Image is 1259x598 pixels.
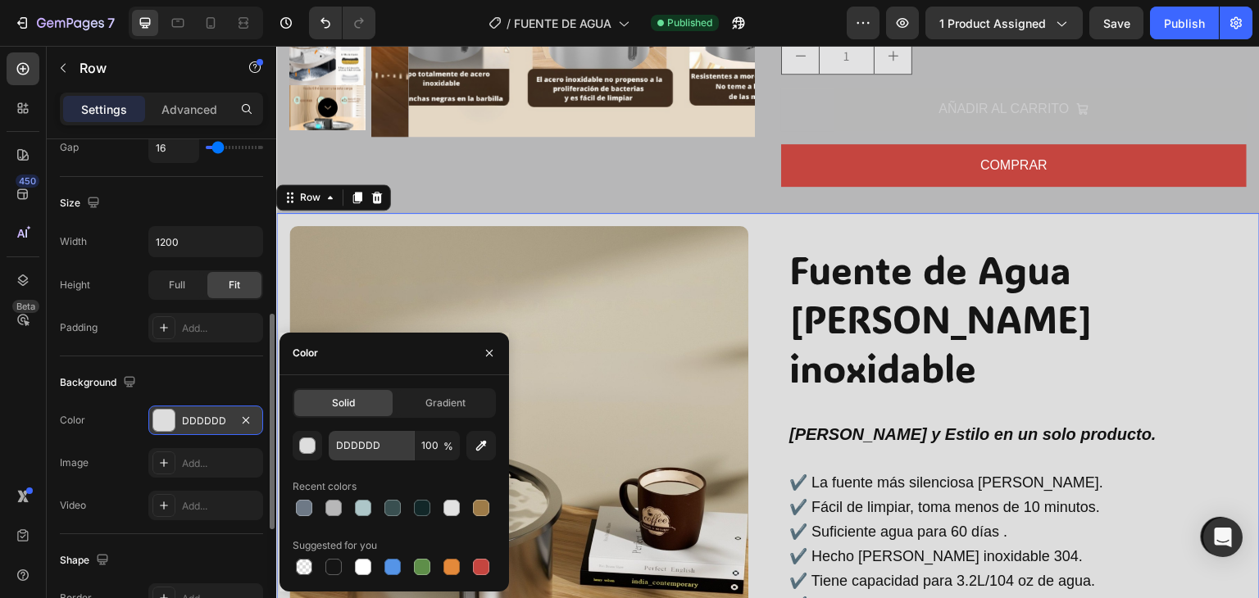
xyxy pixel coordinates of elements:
[229,278,240,292] span: Fit
[425,396,466,410] span: Gradient
[12,300,39,313] div: Beta
[1150,7,1219,39] button: Publish
[60,455,89,470] div: Image
[149,133,198,162] input: Auto
[182,499,259,514] div: Add...
[81,101,127,118] p: Settings
[662,52,793,75] div: AÑADIR AL CARRITO
[60,234,87,249] div: Width
[60,413,85,428] div: Color
[16,174,39,188] div: 450
[169,278,185,292] span: Full
[332,396,355,410] span: Solid
[7,7,122,39] button: 7
[182,321,259,336] div: Add...
[161,101,217,118] p: Advanced
[182,456,259,471] div: Add...
[107,13,115,33] p: 7
[80,58,219,78] p: Row
[505,42,970,85] button: AÑADIR AL CARRITO
[149,227,262,256] input: Auto
[505,98,970,142] button: <p>COMPRAR</p>
[60,550,112,572] div: Shape
[182,414,230,428] div: DDDDDD
[667,16,712,30] span: Published
[704,108,771,132] p: COMPRAR
[20,144,48,159] div: Row
[293,346,318,360] div: Color
[293,538,377,553] div: Suggested for you
[1089,7,1143,39] button: Save
[60,140,79,155] div: Gap
[939,15,1046,32] span: 1 product assigned
[443,439,453,454] span: %
[513,428,827,445] span: ✔️ La fuente más silenciosa [PERSON_NAME].
[514,15,611,32] span: FUENTE DE AGUA
[60,278,90,292] div: Height
[1203,518,1243,557] div: Open Intercom Messenger
[276,46,1259,598] iframe: Design area
[513,379,880,397] strong: [PERSON_NAME] y Estilo en un solo producto.
[1164,15,1205,32] div: Publish
[1103,16,1130,30] span: Save
[60,372,139,394] div: Background
[60,320,98,335] div: Padding
[60,498,86,513] div: Video
[329,431,414,460] input: Eg: FFFFFF
[507,15,511,32] span: /
[513,453,824,469] span: ✔️ Fácil de limpiar, toma menos de 10 minutos.
[60,193,103,215] div: Size
[925,7,1083,39] button: 1 product assigned
[309,7,375,39] div: Undo/Redo
[511,198,970,348] h2: Fuente de Agua [PERSON_NAME] inoxidable
[293,479,357,494] div: Recent colors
